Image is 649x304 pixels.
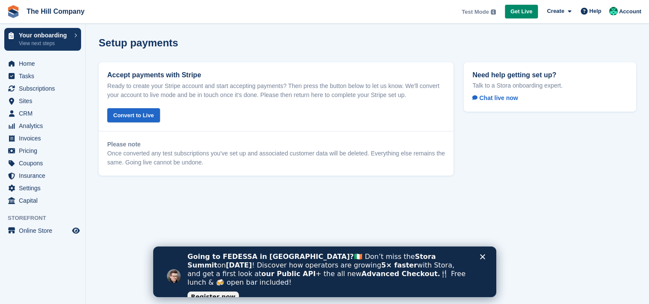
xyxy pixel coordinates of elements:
a: Preview store [71,225,81,236]
p: View next steps [19,40,70,47]
h1: Setup payments [99,37,178,49]
span: CRM [19,107,70,119]
a: menu [4,58,81,70]
a: The Hill Company [23,4,88,18]
img: icon-info-grey-7440780725fd019a000dd9b08b2336e03edf1995a4989e88bcd33f0948082b44.svg [491,9,496,15]
h2: Accept payments with Stripe [107,71,445,79]
a: Get Live [505,5,538,19]
a: menu [4,70,81,82]
img: Bradley Hill [609,7,618,15]
span: Insurance [19,170,70,182]
span: Help [589,7,601,15]
a: menu [4,225,81,237]
a: menu [4,170,81,182]
a: menu [4,120,81,132]
a: menu [4,107,81,119]
img: stora-icon-8386f47178a22dfd0bd8f6a31ec36ba5ce8667c1dd55bd0f319d3a0aa187defe.svg [7,5,20,18]
h3: Please note [107,140,445,149]
span: Storefront [8,214,85,222]
span: Pricing [19,145,70,157]
p: Talk to a Stora onboarding expert. [472,82,628,89]
a: menu [4,82,81,94]
p: Your onboarding [19,32,70,38]
span: Get Live [510,7,532,16]
span: Account [619,7,641,16]
button: Convert to Live [107,108,160,122]
h2: Need help getting set up? [472,71,628,79]
span: Subscriptions [19,82,70,94]
a: Your onboarding View next steps [4,28,81,51]
span: Create [547,7,564,15]
span: Analytics [19,120,70,132]
p: Ready to create your Stripe account and start accepting payments? Then press the button below to ... [107,82,445,100]
span: Chat live now [472,94,518,101]
span: Coupons [19,157,70,169]
div: Close [327,8,335,13]
span: Sites [19,95,70,107]
span: Online Store [19,225,70,237]
span: Home [19,58,70,70]
span: Capital [19,195,70,207]
span: Test Mode [462,8,489,16]
a: Chat live now [472,93,525,103]
a: menu [4,182,81,194]
a: menu [4,95,81,107]
span: Settings [19,182,70,194]
span: Tasks [19,70,70,82]
a: menu [4,195,81,207]
a: menu [4,145,81,157]
iframe: Intercom live chat banner [153,246,496,297]
a: menu [4,157,81,169]
a: menu [4,132,81,144]
span: Invoices [19,132,70,144]
a: Register now [34,45,86,55]
p: Once converted any test subscriptions you've set up and associated customer data will be deleted.... [107,149,445,167]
